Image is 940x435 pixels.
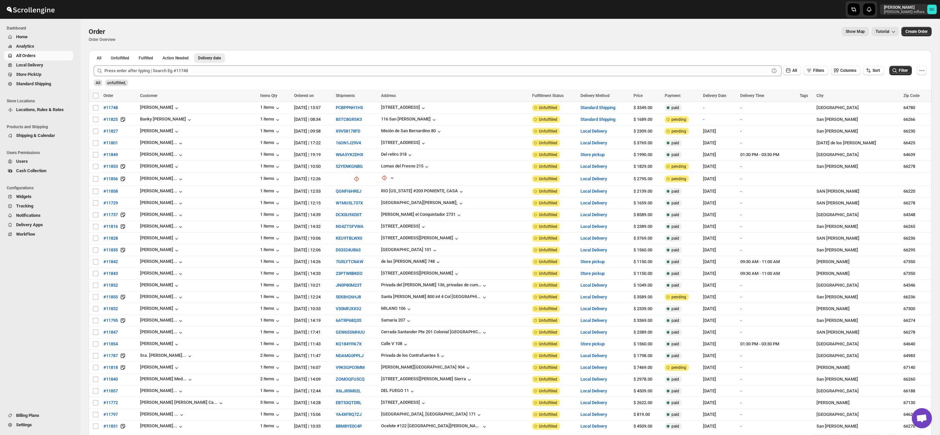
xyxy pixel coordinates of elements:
div: Cerrada Santander Pte 201 Colonial [GEOGRAPHIC_DATA][PERSON_NAME] [381,329,481,334]
button: [PERSON_NAME] [140,341,180,348]
button: 1 items [260,200,281,207]
button: Store pickup [580,271,605,276]
span: Cash Collection [16,168,46,173]
span: #11795 [103,317,118,324]
div: Santa [PERSON_NAME] 800 int 4 Col [GEOGRAPHIC_DATA][PERSON_NAME] [381,294,481,299]
button: [PERSON_NAME]... [140,224,184,230]
button: 1 items [260,212,281,219]
button: 7GRLYTCNAW [336,259,363,264]
span: #11748 [103,104,118,111]
span: #11854 [103,341,118,347]
div: [STREET_ADDRESS] [381,224,420,229]
button: ZOMOQFU5CQ [336,377,365,382]
button: Local Delivery [580,365,607,370]
span: #11842 [103,258,118,265]
span: #11858 [103,188,118,195]
div: [STREET_ADDRESS] [381,105,420,110]
div: 1 items [260,188,281,195]
div: de las [PERSON_NAME] 748 [381,259,435,264]
button: [PERSON_NAME][GEOGRAPHIC_DATA] 904 [381,365,471,371]
span: Local Delivery [16,62,43,67]
button: 6ATRP68Q3S [336,318,362,323]
button: 1 items [260,365,281,371]
div: [PERSON_NAME]... [140,259,177,264]
button: 1 items [260,224,281,230]
button: 1 items [260,294,281,301]
button: 1 items [260,259,281,265]
button: Banky [PERSON_NAME] [140,116,193,123]
span: #11852 [103,282,118,289]
div: [PERSON_NAME]... [140,224,177,229]
button: [PERSON_NAME] [140,365,180,371]
button: 1 items [260,247,281,254]
button: Store pickup [580,152,605,157]
button: 1 items [260,235,281,242]
button: Store pickup [580,341,605,346]
button: #11828 [99,233,122,244]
button: NDAMG0PPLJ [336,353,364,358]
span: #11801 [103,140,118,146]
div: 1 items [260,318,281,324]
button: Samaria 207 [381,318,412,324]
span: Tutorial [876,29,889,34]
span: Fulfilled [139,55,153,61]
button: de las [PERSON_NAME] 748 [381,259,441,265]
button: V30MFJXXS2 [336,306,361,311]
button: #11801 [99,138,122,148]
button: Fulfilled [135,53,157,63]
button: [STREET_ADDRESS][PERSON_NAME] [381,235,460,242]
button: #11795 [99,315,122,326]
span: Sort [873,68,880,73]
button: 1 items [260,105,281,111]
button: Delivery Apps [4,220,73,230]
button: Local Delivery [580,200,607,205]
button: 1 items [260,271,281,277]
button: Privada del [PERSON_NAME] 136, privadas de cumbres [381,282,488,289]
button: 2 items [260,376,281,383]
button: 116 San [PERSON_NAME] [381,116,437,123]
span: Widgets [16,194,32,199]
button: Misión de San Bernardino 80 [381,128,442,135]
button: W6A5YK2DHX [336,152,363,157]
button: [STREET_ADDRESS][PERSON_NAME] Sierra [381,376,473,383]
div: [PERSON_NAME] [140,105,173,110]
button: [STREET_ADDRESS] [381,224,427,230]
button: 52YENKGNBG [336,164,363,169]
p: [PERSON_NAME]-inflora [884,10,925,14]
button: [PERSON_NAME]... [140,176,184,183]
button: #11858 [99,186,122,197]
button: #11827 [99,126,122,137]
button: #11818 [99,362,122,373]
div: 1 items [260,116,281,123]
span: #11835 [103,247,118,253]
button: #11842 [99,256,122,267]
div: 1 items [260,282,281,289]
div: [PERSON_NAME]... [140,318,177,323]
span: WorkFlow [16,232,35,237]
button: KO184YPA7X [336,341,362,346]
button: Local Delivery [580,318,607,323]
button: #11840 [99,374,122,385]
span: Shipping & Calendar [16,133,55,138]
button: Cerrada Santander Pte 201 Colonial [GEOGRAPHIC_DATA][PERSON_NAME] [381,329,488,336]
button: Privada de los Contrafuertes 5 [381,353,446,359]
button: Local Delivery [580,164,607,169]
div: Lomas del Fresno 215 [381,163,423,168]
button: ActionNeeded [158,53,193,63]
div: [GEOGRAPHIC_DATA][PERSON_NAME], [381,200,458,205]
button: Local Delivery [580,236,607,241]
button: [PERSON_NAME] [140,282,180,289]
button: Local Delivery [580,283,607,288]
button: Map action label [842,27,869,36]
div: Calle V 108 [381,341,402,346]
div: [PERSON_NAME]... [140,176,177,181]
button: [PERSON_NAME]... [140,200,184,207]
div: Del retiro 318 [381,152,407,157]
button: [PERSON_NAME]... [140,140,184,147]
button: [PERSON_NAME] [140,105,180,111]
